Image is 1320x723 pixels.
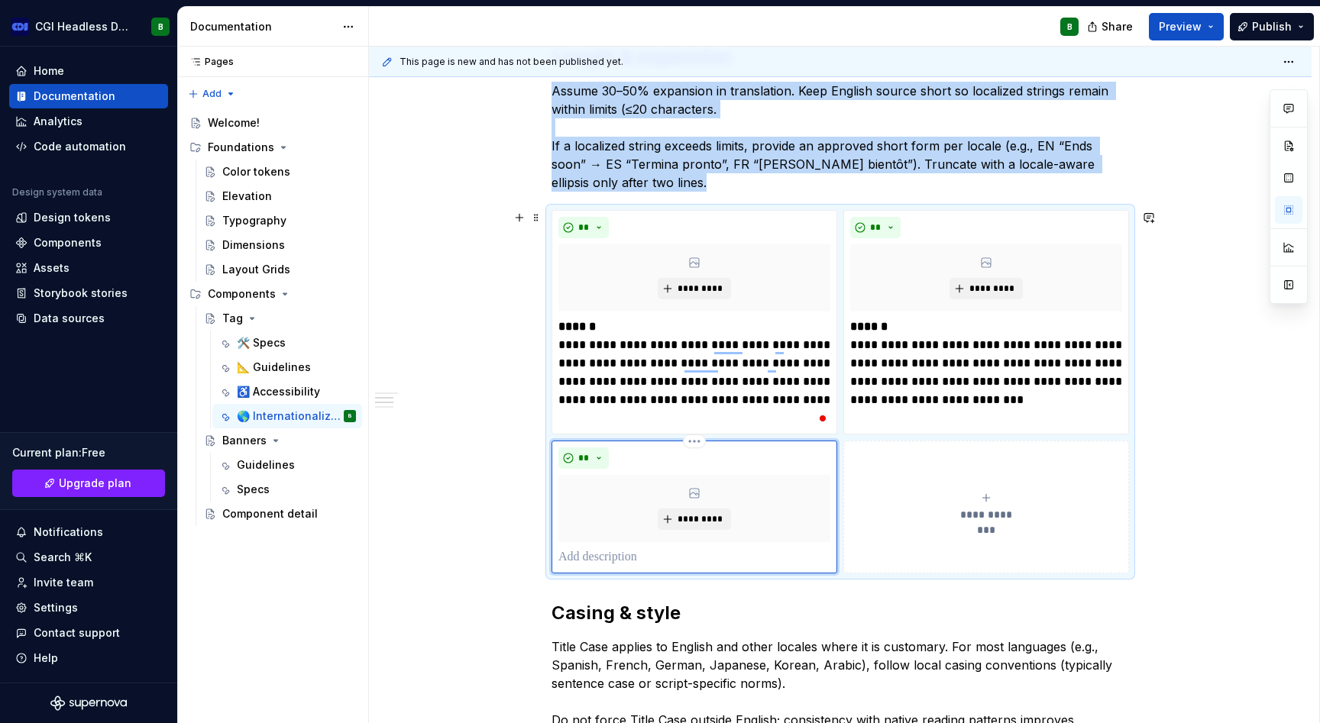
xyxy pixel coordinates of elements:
div: CGI Headless Design System [35,19,133,34]
div: Design tokens [34,210,111,225]
div: Components [183,282,362,306]
button: Share [1079,13,1143,40]
div: To enrich screen reader interactions, please activate Accessibility in Grammarly extension settings [558,318,830,428]
div: Invite team [34,575,93,590]
div: Color tokens [222,164,290,179]
span: Publish [1252,19,1292,34]
a: Code automation [9,134,168,159]
a: Documentation [9,84,168,108]
div: Pages [183,56,234,68]
div: Components [208,286,276,302]
button: CGI Headless Design SystemB [3,10,174,43]
div: Welcome! [208,115,260,131]
div: Code automation [34,139,126,154]
div: Component detail [222,506,318,521]
a: Dimensions [198,233,362,257]
div: Data sources [34,311,105,326]
a: Banners [198,428,362,453]
button: Publish [1230,13,1314,40]
div: Foundations [208,140,274,155]
div: Banners [222,433,267,448]
div: ****** ****To enrich screen reader interactions, please activate Accessibility in Grammarly exten... [552,210,837,434]
button: Notifications [9,520,168,544]
span: Preview [1159,19,1202,34]
span: Share [1102,19,1133,34]
div: Components [34,235,102,250]
a: Design tokens [9,205,168,230]
button: Contact support [9,621,168,645]
a: Analytics [9,109,168,134]
div: Guidelines [237,457,295,473]
div: B [1067,21,1072,33]
div: Settings [34,600,78,615]
a: 📐 Guidelines [212,355,362,379]
a: Components [9,231,168,255]
div: 🛠️ Specs [237,335,286,350]
span: Add [202,88,222,100]
span: Upgrade plan [59,476,131,491]
a: ♿️ Accessibility [212,379,362,404]
a: Settings [9,596,168,620]
h2: Casing & style [552,601,1129,625]
button: Upgrade plan [12,470,165,497]
a: 🛠️ Specs [212,331,362,355]
div: Dimensions [222,237,285,253]
a: Layout Grids [198,257,362,282]
button: Help [9,646,168,670]
div: Page tree [183,111,362,526]
a: Invite team [9,570,168,595]
a: Specs [212,477,362,502]
a: Elevation [198,184,362,208]
div: ♿️ Accessibility [237,384,320,399]
a: 🌎 InternationalizationB [212,404,362,428]
a: Tag [198,306,362,331]
a: Color tokens [198,160,362,184]
div: B [348,408,352,424]
div: Notifications [34,524,103,540]
button: Search ⌘K [9,545,168,570]
a: Data sources [9,306,168,331]
a: Component detail [198,502,362,526]
div: Design system data [12,186,102,199]
img: 3b67f86d-ada9-4168-9298-c87054528866.png [11,18,29,36]
button: Preview [1149,13,1224,40]
div: Specs [237,482,270,497]
div: Assets [34,260,70,276]
div: 📐 Guidelines [237,360,311,375]
div: Home [34,63,64,79]
div: Documentation [34,89,115,104]
a: Assets [9,256,168,280]
svg: Supernova Logo [50,696,127,711]
div: Analytics [34,114,82,129]
div: Documentation [190,19,335,34]
div: Layout Grids [222,262,290,277]
div: 🌎 Internationalization [237,408,341,424]
a: Guidelines [212,453,362,477]
div: Tag [222,311,243,326]
a: Typography [198,208,362,233]
a: Home [9,59,168,83]
div: B [158,21,163,33]
div: Current plan : Free [12,445,165,460]
span: This page is new and has not been published yet. [400,56,623,68]
div: Elevation [222,189,272,204]
div: Typography [222,213,286,228]
p: Assume 30–50% expansion in translation. Keep English source short so localized strings remain wit... [552,82,1129,192]
div: Storybook stories [34,286,128,301]
div: Help [34,650,58,666]
a: Storybook stories [9,281,168,305]
div: Search ⌘K [34,550,92,565]
div: Foundations [183,135,362,160]
button: Add [183,83,241,105]
div: Contact support [34,625,120,641]
a: Welcome! [183,111,362,135]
